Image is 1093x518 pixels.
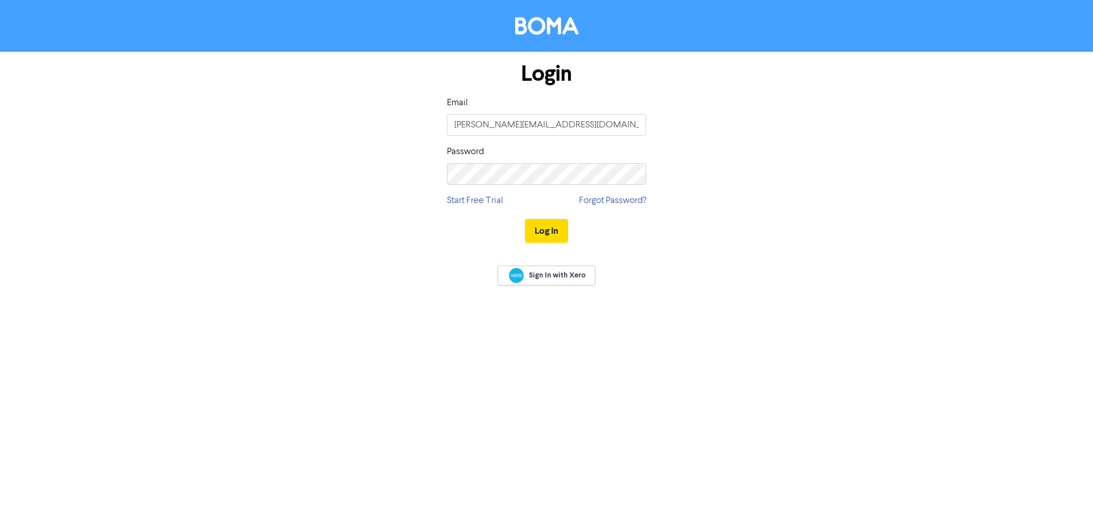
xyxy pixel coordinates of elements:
[529,270,586,280] span: Sign In with Xero
[447,61,646,87] h1: Login
[515,17,578,35] img: BOMA Logo
[626,118,639,132] keeper-lock: Open Keeper Popup
[509,268,524,283] img: Xero logo
[447,194,503,208] a: Start Free Trial
[525,219,568,243] button: Log In
[498,266,595,285] a: Sign In with Xero
[579,194,646,208] a: Forgot Password?
[447,145,484,159] label: Password
[447,96,468,110] label: Email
